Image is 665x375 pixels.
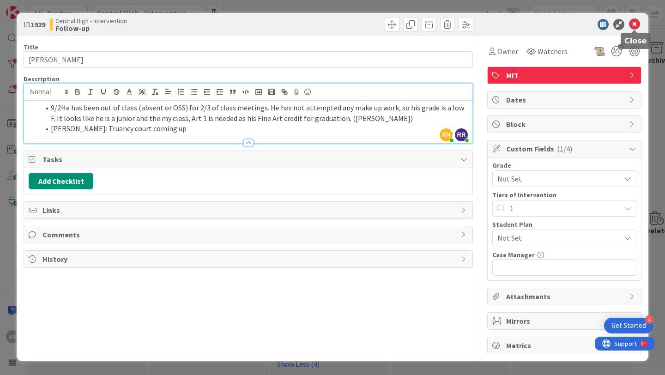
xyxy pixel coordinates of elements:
[492,251,535,259] label: Case Manager
[506,340,624,351] span: Metrics
[42,229,456,240] span: Comments
[506,291,624,302] span: Attachments
[497,172,616,185] span: Not Set
[506,94,624,105] span: Dates
[440,128,453,141] span: AN
[611,321,646,330] div: Get Started
[24,43,38,51] label: Title
[51,103,465,123] span: He has been out of class (absent or OSS) for 2/3 of class meetings. He has not attempted any make...
[19,1,42,12] span: Support
[492,192,636,198] div: Tiers of Intervention
[506,315,624,327] span: Mirrors
[492,162,636,169] div: Grade
[40,123,468,134] li: [PERSON_NAME]: Truancy court coming up
[624,36,647,45] h5: Close
[497,232,620,243] span: Not Set
[455,128,468,141] span: RR
[24,19,45,30] span: ID
[604,318,653,333] div: Open Get Started checklist, remaining modules: 4
[618,44,624,50] span: 1
[40,103,468,123] li: 9/2
[47,4,51,11] div: 9+
[506,143,624,154] span: Custom Fields
[42,254,456,265] span: History
[557,144,572,153] span: ( 1/4 )
[510,202,616,215] span: 1
[497,46,518,57] span: Owner
[24,75,60,83] span: Description
[42,154,456,165] span: Tasks
[24,51,473,68] input: type card name here...
[29,173,93,189] button: Add Checklist
[492,221,636,228] div: Student Plan
[30,20,45,29] b: 1929
[42,205,456,216] span: Links
[55,17,127,24] span: Central High - Intervention
[506,119,624,130] span: Block
[55,24,127,32] b: Follow-up
[538,46,568,57] span: Watchers
[645,315,653,324] div: 4
[506,70,624,81] span: MIT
